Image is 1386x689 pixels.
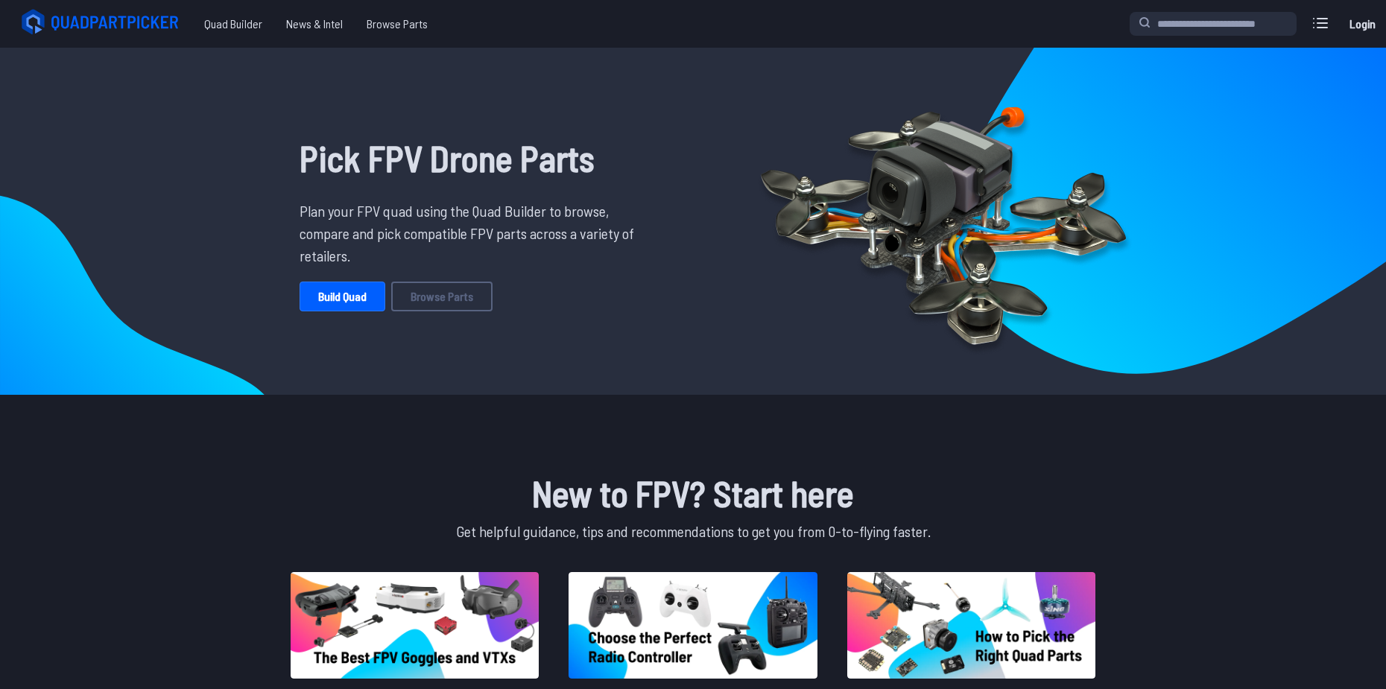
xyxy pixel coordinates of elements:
a: Login [1344,9,1380,39]
a: Quad Builder [192,9,274,39]
p: Plan your FPV quad using the Quad Builder to browse, compare and pick compatible FPV parts across... [300,200,645,267]
img: image of post [291,572,539,679]
a: Browse Parts [391,282,493,311]
a: Build Quad [300,282,385,311]
p: Get helpful guidance, tips and recommendations to get you from 0-to-flying faster. [288,520,1098,542]
a: Browse Parts [355,9,440,39]
h1: Pick FPV Drone Parts [300,131,645,185]
img: Quadcopter [729,72,1158,370]
h1: New to FPV? Start here [288,466,1098,520]
img: image of post [847,572,1095,679]
a: News & Intel [274,9,355,39]
img: image of post [569,572,817,679]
